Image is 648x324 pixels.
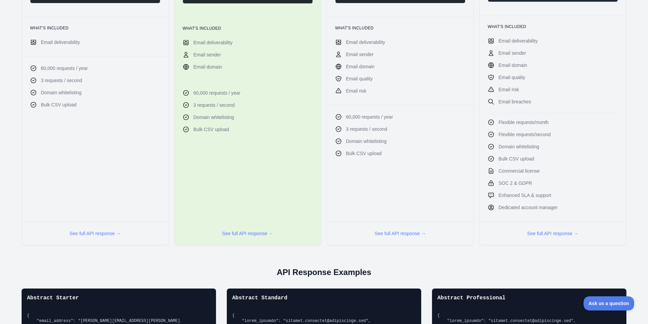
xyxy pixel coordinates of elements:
[584,296,634,310] iframe: Toggle Customer Support
[346,138,387,145] span: Domain whitelisting
[498,119,549,126] span: Flexible requests/month
[346,126,387,132] span: 3 requests / second
[498,131,551,138] span: Flexible requests/second
[346,114,393,120] span: 60,000 requests / year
